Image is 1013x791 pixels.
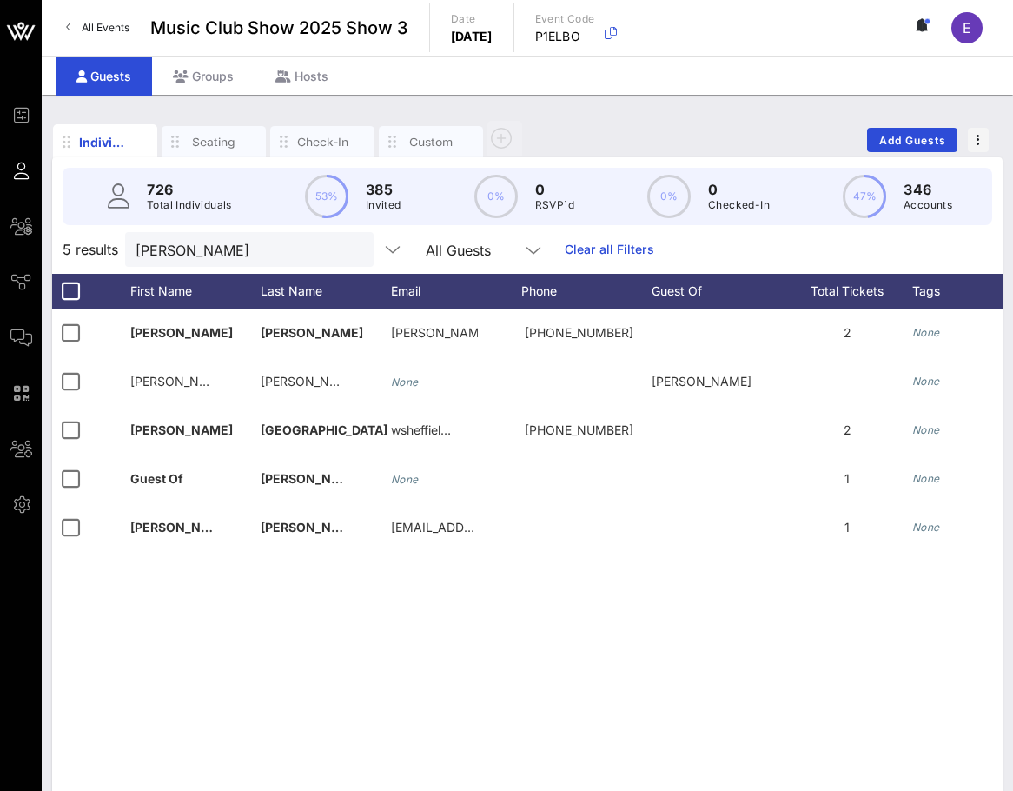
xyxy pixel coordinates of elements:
[391,309,478,357] p: [PERSON_NAME]@16pnc…
[130,274,261,309] div: First Name
[426,243,491,258] div: All Guests
[188,134,240,150] div: Seating
[912,423,940,436] i: None
[296,134,348,150] div: Check-In
[405,134,457,150] div: Custom
[391,520,600,535] span: [EMAIL_ADDRESS][DOMAIN_NAME]
[867,128,957,152] button: Add Guests
[963,19,971,37] span: E
[535,28,595,45] p: P1ELBO
[521,274,652,309] div: Phone
[782,309,912,357] div: 2
[130,325,233,340] span: [PERSON_NAME]
[261,422,387,437] span: [GEOGRAPHIC_DATA]
[150,15,408,41] span: Music Club Show 2025 Show 3
[708,196,770,214] p: Checked-In
[782,406,912,455] div: 2
[261,325,363,340] span: [PERSON_NAME]
[56,14,140,42] a: All Events
[79,133,131,151] div: Individuals
[391,376,419,389] i: None
[261,520,363,535] span: [PERSON_NAME]
[63,239,118,260] span: 5 results
[878,134,947,147] span: Add Guests
[652,357,782,406] div: [PERSON_NAME]
[904,179,952,200] p: 346
[912,326,940,339] i: None
[652,274,782,309] div: Guest Of
[130,471,183,486] span: Guest Of
[261,471,363,486] span: [PERSON_NAME]
[255,56,349,96] div: Hosts
[130,520,233,535] span: [PERSON_NAME]
[130,422,233,437] span: [PERSON_NAME]
[130,374,230,389] span: [PERSON_NAME]
[525,422,633,437] span: +17044973568
[525,325,633,340] span: +17043630639
[782,274,912,309] div: Total Tickets
[535,196,574,214] p: RSVP`d
[415,232,554,267] div: All Guests
[708,179,770,200] p: 0
[951,12,983,43] div: E
[782,455,912,503] div: 1
[912,521,940,534] i: None
[391,406,451,455] p: wsheffiel…
[782,503,912,552] div: 1
[904,196,952,214] p: Accounts
[366,196,401,214] p: Invited
[56,56,152,96] div: Guests
[912,472,940,485] i: None
[82,21,129,34] span: All Events
[565,240,654,259] a: Clear all Filters
[535,10,595,28] p: Event Code
[451,10,493,28] p: Date
[535,179,574,200] p: 0
[147,179,232,200] p: 726
[147,196,232,214] p: Total Individuals
[366,179,401,200] p: 385
[261,374,361,389] span: [PERSON_NAME]
[152,56,255,96] div: Groups
[912,375,940,388] i: None
[261,274,391,309] div: Last Name
[451,28,493,45] p: [DATE]
[391,473,419,486] i: None
[391,274,521,309] div: Email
